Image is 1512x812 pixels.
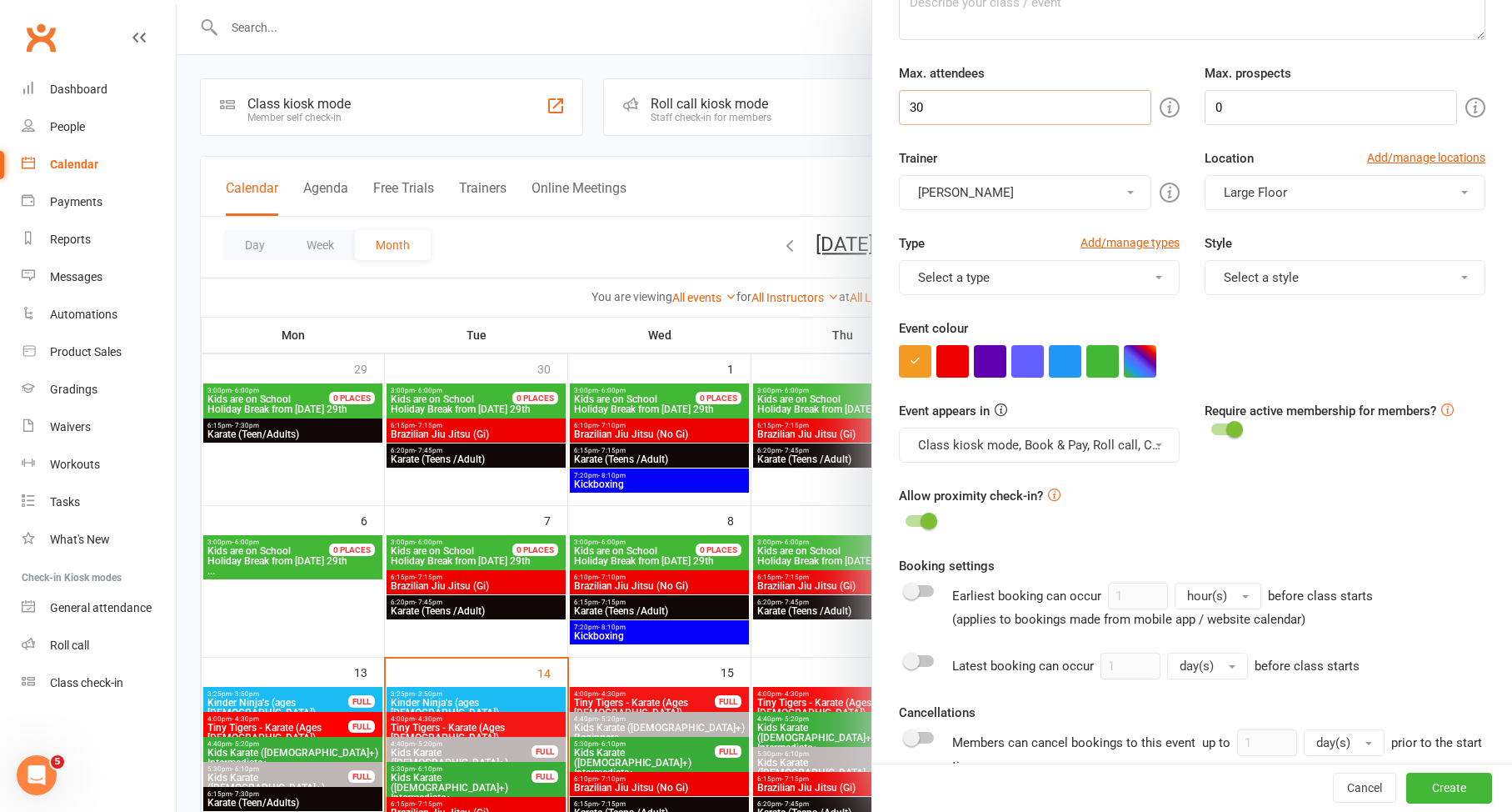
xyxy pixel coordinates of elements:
div: People [50,120,85,133]
button: Class kiosk mode, Book & Pay, Roll call, Clubworx website calendar and Mobile app [899,428,1180,463]
div: Earliest booking can occur [952,583,1373,629]
div: General attendance [50,601,152,614]
div: Messages [50,270,102,283]
div: What's New [50,533,110,546]
a: Roll call [22,627,176,664]
div: Waivers [50,420,91,434]
div: Roll call [50,639,89,652]
div: Calendar [50,158,98,171]
div: Class check-in [50,676,123,689]
a: Add/manage types [1080,233,1180,252]
span: Large Floor [1224,185,1287,200]
span: before class starts [1255,659,1360,674]
label: Allow proximity check-in? [899,486,1043,506]
a: Reports [22,221,176,258]
label: Location [1205,148,1254,168]
a: Add/manage locations [1367,148,1485,167]
button: Large Floor [1205,175,1485,210]
label: Type [899,233,925,253]
div: Product Sales [50,345,122,358]
label: Style [1205,233,1232,253]
a: Dashboard [22,71,176,108]
label: Booking settings [899,556,995,576]
button: Create [1406,774,1492,804]
span: 5 [51,755,64,769]
div: Workouts [50,458,100,471]
a: Gradings [22,371,176,409]
a: Clubworx [20,17,62,58]
label: Event appears in [899,401,990,421]
a: Class kiosk mode [22,664,176,702]
div: Members can cancel bookings to this event [952,729,1485,776]
iframe: Intercom live chat [17,755,57,795]
label: Max. prospects [1205,63,1291,83]
a: Tasks [22,484,176,521]
button: [PERSON_NAME] [899,175,1151,210]
label: Max. attendees [899,63,985,83]
div: up to [1202,729,1385,756]
span: hour(s) [1187,589,1227,604]
a: Calendar [22,146,176,183]
a: People [22,108,176,146]
a: General attendance kiosk mode [22,589,176,627]
div: Latest booking can occur [952,653,1360,679]
button: day(s) [1304,729,1385,756]
div: Automations [50,308,117,321]
div: Tasks [50,495,80,509]
a: Workouts [22,446,176,484]
button: day(s) [1167,653,1248,679]
div: Reports [50,233,91,246]
label: Event colour [899,318,968,338]
span: day(s) [1316,735,1350,750]
label: Cancellations [899,703,976,723]
button: Select a type [899,260,1180,295]
span: day(s) [1180,659,1214,674]
div: Gradings [50,383,97,396]
label: Trainer [899,148,937,168]
a: Automations [22,296,176,333]
a: What's New [22,521,176,559]
div: Payments [50,195,102,208]
button: hour(s) [1175,583,1261,609]
a: Payments [22,183,176,221]
button: Select a style [1205,260,1485,295]
label: Require active membership for members? [1205,403,1436,419]
button: Cancel [1333,774,1396,804]
a: Waivers [22,409,176,446]
a: Product Sales [22,333,176,371]
div: Dashboard [50,83,107,96]
a: Messages [22,258,176,296]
